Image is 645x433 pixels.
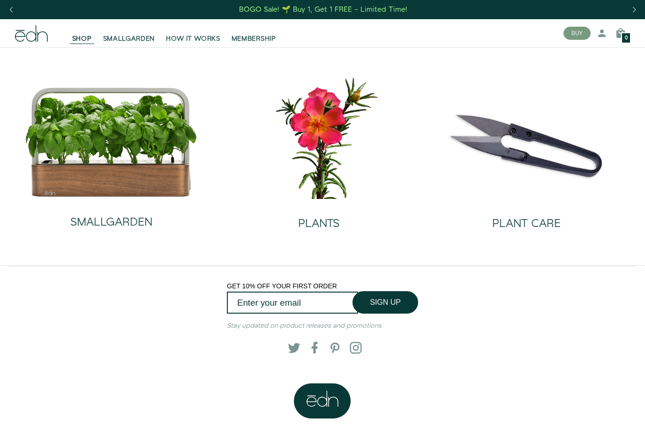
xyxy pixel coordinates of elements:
[239,2,409,17] a: BOGO Sale! 🌱 Buy 1, Get 1 FREE – Limited Time!
[563,27,591,40] button: BUY
[492,218,561,230] h2: PLANT CARE
[67,23,97,44] a: SHOP
[625,36,628,41] span: 0
[352,291,418,314] button: SIGN UP
[166,34,220,44] span: HOW IT WORKS
[430,199,622,237] a: PLANT CARE
[227,292,358,314] input: Enter your email
[232,34,276,44] span: MEMBERSHIP
[70,216,152,228] h2: SMALLGARDEN
[239,5,407,15] div: BOGO Sale! 🌱 Buy 1, Get 1 FREE – Limited Time!
[227,321,382,330] em: Stay updated on product releases and promotions
[223,199,415,237] a: PLANTS
[227,282,337,290] span: GET 10% OFF YOUR FIRST ORDER
[25,198,198,236] a: SMALLGARDEN
[160,23,225,44] a: HOW IT WORKS
[97,23,161,44] a: SMALLGARDEN
[72,34,92,44] span: SHOP
[103,34,155,44] span: SMALLGARDEN
[298,218,339,230] h2: PLANTS
[226,23,282,44] a: MEMBERSHIP
[589,405,636,428] iframe: 자세한 정보를 찾을 수 있는 위젯을 엽니다.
